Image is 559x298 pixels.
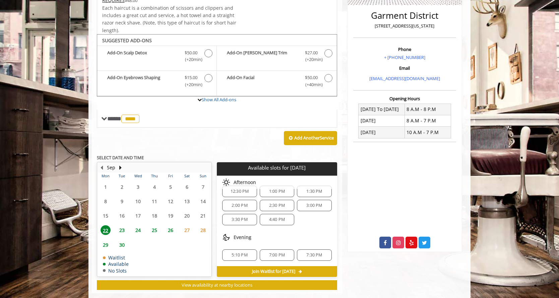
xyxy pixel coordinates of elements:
div: 1:30 PM [297,186,331,197]
span: (+40min ) [301,81,321,88]
td: Select day30 [114,237,130,252]
span: 28 [198,225,208,235]
span: 2:30 PM [269,203,285,208]
span: 1:00 PM [269,189,285,194]
span: 1:30 PM [306,189,322,194]
div: 1:00 PM [260,186,294,197]
a: + [PHONE_NUMBER] [384,54,425,60]
span: 2:00 PM [232,203,247,208]
div: 7:00 PM [260,249,294,261]
span: Each haircut is a combination of scissors and clippers and includes a great cut and service, a ho... [102,5,236,34]
span: $15.00 [185,74,197,81]
td: 10 A.M - 7 P.M [405,127,451,138]
div: 3:00 PM [297,200,331,211]
span: 26 [166,225,176,235]
div: 4:40 PM [260,214,294,225]
span: 5:10 PM [232,252,247,258]
label: Add-On Scalp Detox [101,49,213,65]
th: Mon [98,173,114,179]
span: 30 [117,240,127,250]
a: Show All Add-ons [202,97,236,103]
td: Select day25 [146,223,162,237]
td: Available [103,261,129,266]
b: Add-On Facial [227,74,298,88]
label: Add-On Beard Trim [220,49,333,65]
b: Add-On Scalp Detox [107,49,178,63]
span: $50.00 [185,49,197,56]
span: 7:00 PM [269,252,285,258]
th: Thu [146,173,162,179]
span: Join Waitlist for [DATE] [252,269,295,274]
button: Previous Month [99,164,104,171]
th: Fri [163,173,179,179]
a: [EMAIL_ADDRESS][DOMAIN_NAME] [369,75,440,81]
span: 25 [149,225,160,235]
img: afternoon slots [222,178,230,186]
td: [DATE] [359,127,405,138]
div: 7:30 PM [297,249,331,261]
td: Select day26 [163,223,179,237]
h3: Opening Hours [353,96,456,101]
h3: Phone [355,47,454,52]
span: (+20min ) [181,56,201,63]
span: 22 [101,225,111,235]
h3: Email [355,66,454,70]
label: Add-On Eyebrows Shaping [101,74,213,90]
span: View availability at nearby locations [182,282,252,288]
p: Available slots for [DATE] [220,165,334,171]
b: Add-On [PERSON_NAME] Trim [227,49,298,63]
th: Wed [130,173,146,179]
div: 12:30 PM [222,186,257,197]
td: 8 A.M - 8 P.M [405,104,451,115]
div: 3:30 PM [222,214,257,225]
th: Tue [114,173,130,179]
button: Next Month [118,164,123,171]
td: [DATE] To [DATE] [359,104,405,115]
span: $50.00 [305,74,318,81]
img: evening slots [222,233,230,241]
th: Sat [179,173,195,179]
span: $27.00 [305,49,318,56]
td: Select day22 [98,223,114,237]
b: SELECT DATE AND TIME [97,155,144,161]
b: Add Another Service [294,135,334,141]
td: 8 A.M - 7 P.M [405,115,451,126]
td: Waitlist [103,255,129,260]
div: The Made Man Haircut Add-onS [97,34,337,97]
span: (+20min ) [181,81,201,88]
span: 27 [182,225,192,235]
th: Sun [195,173,211,179]
td: Select day28 [195,223,211,237]
span: 12:30 PM [231,189,249,194]
button: Add AnotherService [284,131,337,145]
h2: Garment District [355,11,454,20]
td: Select day23 [114,223,130,237]
p: [STREET_ADDRESS][US_STATE] [355,22,454,29]
span: Evening [234,235,251,240]
td: No Slots [103,268,129,273]
span: 29 [101,240,111,250]
td: Select day29 [98,237,114,252]
b: Add-On Eyebrows Shaping [107,74,178,88]
span: 24 [133,225,143,235]
td: Select day24 [130,223,146,237]
span: 3:30 PM [232,217,247,222]
span: 7:30 PM [306,252,322,258]
button: Sep [107,164,115,171]
span: 23 [117,225,127,235]
label: Add-On Facial [220,74,333,90]
b: SUGGESTED ADD-ONS [102,37,152,44]
td: [DATE] [359,115,405,126]
div: 2:00 PM [222,200,257,211]
span: Afternoon [234,180,256,185]
div: 2:30 PM [260,200,294,211]
span: 3:00 PM [306,203,322,208]
td: Select day27 [179,223,195,237]
span: (+20min ) [301,56,321,63]
div: 5:10 PM [222,249,257,261]
button: View availability at nearby locations [97,280,337,290]
span: 4:40 PM [269,217,285,222]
